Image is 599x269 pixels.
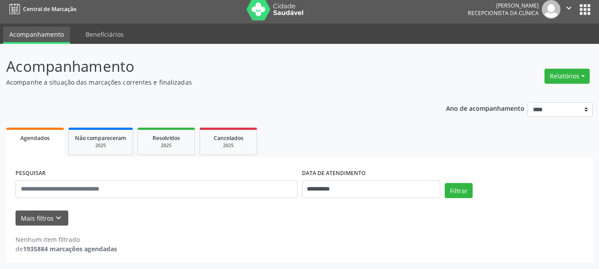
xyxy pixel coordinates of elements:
span: Não compareceram [75,134,126,142]
button: Relatórios [544,69,590,84]
label: DATA DE ATENDIMENTO [302,167,366,180]
i:  [564,3,574,13]
a: Beneficiários [79,27,130,42]
div: [PERSON_NAME] [468,2,539,9]
div: Nenhum item filtrado [16,235,117,244]
button: apps [577,2,593,17]
a: Central de Marcação [6,2,76,16]
span: Recepcionista da clínica [468,9,539,17]
span: Central de Marcação [23,5,76,13]
button: Mais filtroskeyboard_arrow_down [16,211,68,226]
label: PESQUISAR [16,167,46,180]
p: Ano de acompanhamento [446,102,525,113]
span: Cancelados [214,134,243,142]
div: de [16,244,117,253]
a: Acompanhamento [3,27,70,44]
i: keyboard_arrow_down [54,213,63,223]
span: Resolvidos [153,134,180,142]
button: Filtrar [445,183,473,198]
p: Acompanhamento [6,55,417,78]
div: 2025 [206,142,251,149]
strong: 1935884 marcações agendadas [23,245,117,253]
div: 2025 [75,142,126,149]
div: 2025 [144,142,188,149]
span: Agendados [20,134,50,142]
p: Acompanhe a situação das marcações correntes e finalizadas [6,78,417,87]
